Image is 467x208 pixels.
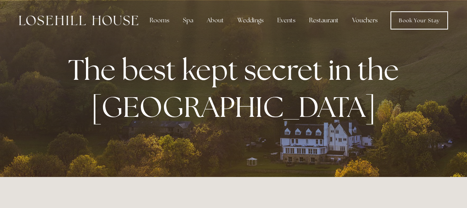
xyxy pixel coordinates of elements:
[19,16,138,25] img: Losehill House
[303,13,345,28] div: Restaurant
[271,13,301,28] div: Events
[390,11,448,29] a: Book Your Stay
[201,13,230,28] div: About
[177,13,199,28] div: Spa
[346,13,384,28] a: Vouchers
[231,13,270,28] div: Weddings
[68,51,405,125] strong: The best kept secret in the [GEOGRAPHIC_DATA]
[144,13,175,28] div: Rooms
